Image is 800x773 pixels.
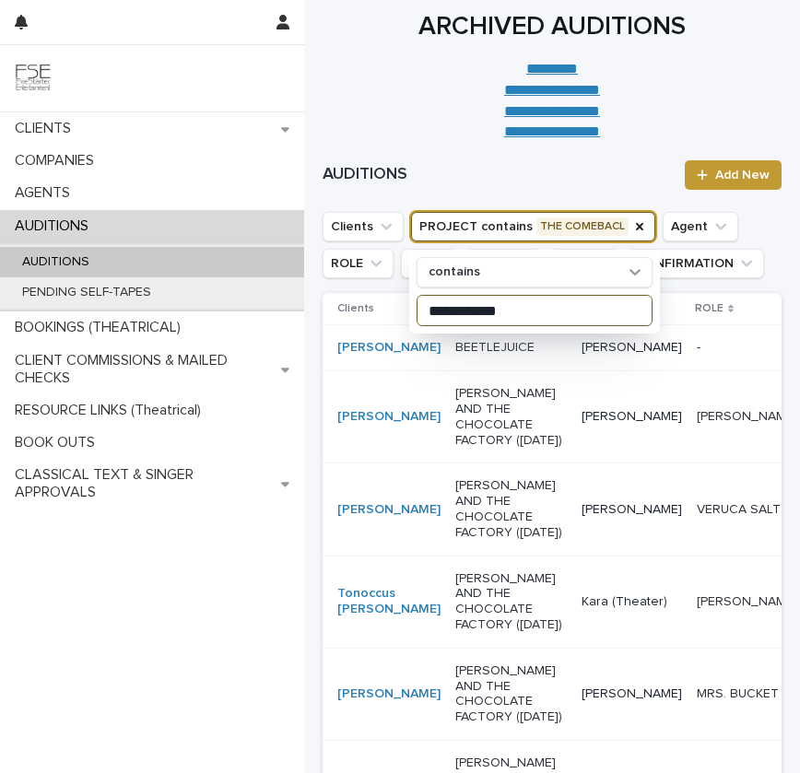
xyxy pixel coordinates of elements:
p: BOOK OUTS [7,434,110,451]
p: [PERSON_NAME] AND THE CHOCOLATE FACTORY ([DATE]) [455,478,567,540]
p: [PERSON_NAME] AND THE CHOCOLATE FACTORY ([DATE]) [455,571,567,633]
p: Clients [337,299,374,319]
p: AUDITIONS [7,254,104,270]
p: ROLE [695,299,724,319]
button: Agent [663,212,738,241]
button: CONFIRMATION [628,249,764,278]
p: [PERSON_NAME] [582,409,682,425]
button: TYPE [549,249,620,278]
p: AGENTS [7,184,85,202]
p: Kara (Theater) [582,594,682,610]
p: [PERSON_NAME] AND THE CHOCOLATE FACTORY ([DATE]) [455,386,567,448]
p: PENDING SELF-TAPES [7,285,166,300]
button: CD [401,249,458,278]
p: VERUCA SALT [697,498,784,518]
p: contains [429,264,480,280]
a: Add New [685,160,782,190]
p: [PERSON_NAME] [582,340,682,356]
a: [PERSON_NAME] [337,340,441,356]
a: [PERSON_NAME] [337,502,441,518]
p: RESOURCE LINKS (Theatrical) [7,402,216,419]
p: [PERSON_NAME] [582,686,682,702]
p: - [697,336,704,356]
h1: ARCHIVED AUDITIONS [323,10,782,44]
p: COMPANIES [7,152,109,170]
p: MRS. BUCKET [697,683,782,702]
h1: AUDITIONS [323,164,674,186]
p: CLIENT COMMISSIONS & MAILED CHECKS [7,352,281,387]
img: 9JgRvJ3ETPGCJDhvPVA5 [15,60,52,97]
p: BEETLEJUICE [455,340,567,356]
button: Clients [323,212,404,241]
p: [PERSON_NAME] AND THE CHOCOLATE FACTORY ([DATE]) [455,663,567,725]
a: Tonoccus [PERSON_NAME] [337,586,441,617]
button: PROJECT [411,212,655,241]
p: [PERSON_NAME] [582,502,682,518]
p: AUDITIONS [7,217,103,235]
p: BOOKINGS (THEATRICAL) [7,319,195,336]
button: WHEN [465,249,542,278]
p: CLASSICAL TEXT & SINGER APPROVALS [7,466,281,501]
span: Add New [715,169,770,182]
p: CLIENTS [7,120,86,137]
a: [PERSON_NAME] [337,686,441,702]
a: [PERSON_NAME] [337,409,441,425]
button: ROLE [323,249,394,278]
